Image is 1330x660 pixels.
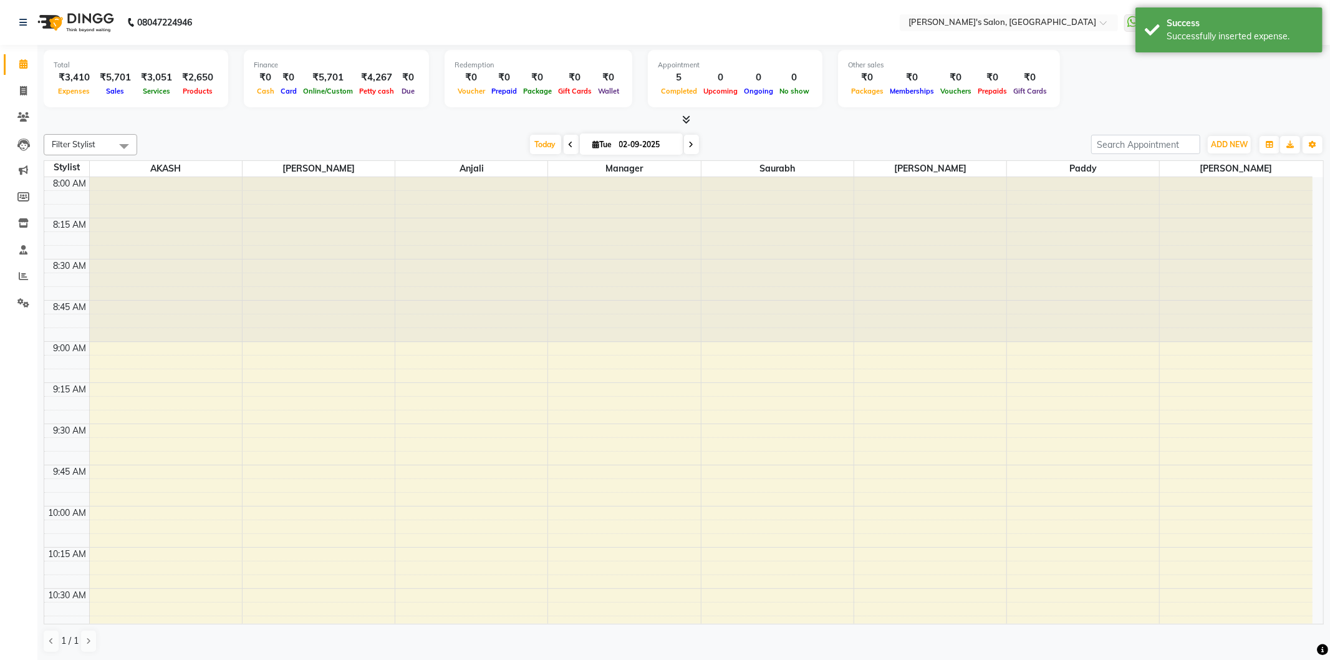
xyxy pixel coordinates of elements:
[848,87,887,95] span: Packages
[140,87,173,95] span: Services
[356,70,397,85] div: ₹4,267
[455,70,488,85] div: ₹0
[548,161,700,177] span: Manager
[741,70,776,85] div: 0
[104,87,128,95] span: Sales
[1167,30,1313,43] div: Successfully inserted expense.
[51,301,89,314] div: 8:45 AM
[51,177,89,190] div: 8:00 AM
[658,60,812,70] div: Appointment
[854,161,1006,177] span: [PERSON_NAME]
[776,87,812,95] span: No show
[397,70,419,85] div: ₹0
[51,260,89,273] div: 8:30 AM
[46,548,89,561] div: 10:15 AM
[1091,135,1200,154] input: Search Appointment
[300,87,356,95] span: Online/Custom
[44,161,89,174] div: Stylist
[741,87,776,95] span: Ongoing
[61,634,79,648] span: 1 / 1
[776,70,812,85] div: 0
[51,424,89,437] div: 9:30 AM
[700,87,741,95] span: Upcoming
[51,342,89,355] div: 9:00 AM
[848,70,887,85] div: ₹0
[300,70,356,85] div: ₹5,701
[937,87,975,95] span: Vouchers
[254,60,419,70] div: Finance
[488,70,520,85] div: ₹0
[887,87,937,95] span: Memberships
[595,87,622,95] span: Wallet
[55,87,94,95] span: Expenses
[95,70,136,85] div: ₹5,701
[555,87,595,95] span: Gift Cards
[658,70,700,85] div: 5
[1208,136,1251,153] button: ADD NEW
[52,139,95,149] span: Filter Stylist
[937,70,975,85] div: ₹0
[1160,161,1313,177] span: [PERSON_NAME]
[395,161,547,177] span: Anjali
[177,70,218,85] div: ₹2,650
[137,5,192,40] b: 08047224946
[530,135,561,154] span: Today
[1007,161,1159,177] span: Paddy
[51,465,89,478] div: 9:45 AM
[136,70,177,85] div: ₹3,051
[488,87,520,95] span: Prepaid
[51,383,89,396] div: 9:15 AM
[700,70,741,85] div: 0
[356,87,397,95] span: Petty cash
[595,70,622,85] div: ₹0
[46,589,89,602] div: 10:30 AM
[520,87,555,95] span: Package
[701,161,854,177] span: Saurabh
[1010,87,1050,95] span: Gift Cards
[180,87,216,95] span: Products
[398,87,418,95] span: Due
[1211,140,1248,149] span: ADD NEW
[46,507,89,520] div: 10:00 AM
[520,70,555,85] div: ₹0
[90,161,242,177] span: AKASH
[887,70,937,85] div: ₹0
[254,87,277,95] span: Cash
[277,70,300,85] div: ₹0
[975,87,1010,95] span: Prepaids
[51,218,89,231] div: 8:15 AM
[658,87,700,95] span: Completed
[277,87,300,95] span: Card
[590,140,615,149] span: Tue
[615,135,678,154] input: 2025-09-02
[455,60,622,70] div: Redemption
[54,70,95,85] div: ₹3,410
[555,70,595,85] div: ₹0
[1010,70,1050,85] div: ₹0
[848,60,1050,70] div: Other sales
[54,60,218,70] div: Total
[243,161,395,177] span: [PERSON_NAME]
[455,87,488,95] span: Voucher
[1167,17,1313,30] div: Success
[975,70,1010,85] div: ₹0
[254,70,277,85] div: ₹0
[32,5,117,40] img: logo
